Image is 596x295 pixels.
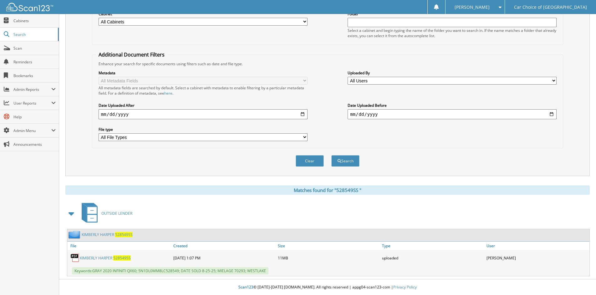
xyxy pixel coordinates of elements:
img: scan123-logo-white.svg [6,3,53,11]
span: Reminders [13,59,56,65]
div: © [DATE]-[DATE] [DOMAIN_NAME]. All rights reserved | appg04-scan123-com | [59,280,596,295]
a: User [485,242,589,250]
span: User Reports [13,101,51,106]
legend: Additional Document Filters [95,51,168,58]
span: Search [13,32,55,37]
span: [PERSON_NAME] [455,5,490,9]
iframe: Chat Widget [565,265,596,295]
span: Scan123 [238,284,253,290]
span: Help [13,114,56,120]
span: 5 2 8 5 4 9 S S [115,232,133,237]
label: Date Uploaded After [99,103,308,108]
img: folder2.png [69,231,82,238]
div: Matches found for "528549SS " [65,185,590,195]
div: All metadata fields are searched by default. Select a cabinet with metadata to enable filtering b... [99,85,308,96]
label: Uploaded By [348,70,557,76]
a: KIMBERLY HARPER 528549SS [80,255,131,261]
span: Announcements [13,142,56,147]
div: uploaded [380,252,485,264]
button: Search [331,155,359,167]
span: Car Choice of [GEOGRAPHIC_DATA] [514,5,587,9]
span: Cabinets [13,18,56,23]
div: Select a cabinet and begin typing the name of the folder you want to search in. If the name match... [348,28,557,38]
span: O U T S I D E L E N D E R [101,211,132,216]
div: Enhance your search for specific documents using filters such as date and file type. [95,61,560,66]
a: Size [276,242,381,250]
a: here [164,91,172,96]
a: Privacy Policy [393,284,417,290]
span: Admin Menu [13,128,51,133]
span: Scan [13,46,56,51]
button: Clear [296,155,324,167]
a: Type [380,242,485,250]
a: OUTSIDE LENDER [78,201,132,226]
a: KIMBERLY HARPER 528549SS [82,232,133,237]
div: [PERSON_NAME] [485,252,589,264]
a: File [67,242,172,250]
label: File type [99,127,308,132]
span: 5 2 8 5 4 9 S S [113,255,131,261]
input: start [99,109,308,119]
label: Metadata [99,70,308,76]
span: Keywords: G R A Y 2 0 2 0 I N F I N I T I Q X 6 0 ; 5 N 1 D L 0 M M 8 L C 5 2 8 5 4 9 ; D A T E S... [72,267,268,274]
input: end [348,109,557,119]
a: Created [172,242,276,250]
span: Bookmarks [13,73,56,78]
label: Date Uploaded Before [348,103,557,108]
div: [DATE] 1:07 PM [172,252,276,264]
div: 11MB [276,252,381,264]
span: Admin Reports [13,87,51,92]
img: PDF.png [70,253,80,263]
